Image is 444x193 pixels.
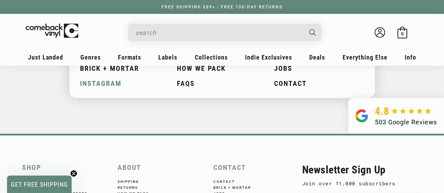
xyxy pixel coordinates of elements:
[375,105,389,117] span: 4.8
[348,98,444,134] a: 4.8 503 Google Reviews
[302,179,422,188] p: Join over 11,000 subscribers
[128,24,321,41] div: Search
[28,54,63,61] span: Just Landed
[154,5,290,9] a: FREE SHIPPING $89+ | FREE 100-DAY RETURNS
[70,170,77,177] button: Close teaser
[80,54,101,61] span: Genres
[118,180,148,184] a: Shipping
[355,105,368,127] img: Group.svg
[80,64,170,73] a: Brick + Mortar
[213,184,260,190] a: Brick + Mortar
[245,54,292,61] span: Indie Exclusives
[274,80,364,88] a: Contact
[302,164,422,176] h2: Newsletter Sign Up
[158,54,177,61] span: Labels
[342,54,387,61] span: Everything Else
[11,181,68,188] span: GET FREE SHIPPING
[118,164,206,172] h2: About
[195,54,228,61] span: Collections
[213,180,244,184] a: Contact
[136,26,302,40] input: When autocomplete results are available use up and down arrows to review and enter to select
[401,32,403,37] span: 0
[391,108,431,115] img: star5.svg
[80,80,170,88] a: Instagram
[303,24,322,41] button: Search
[309,54,325,61] span: Deals
[375,117,437,127] div: 503 Google Reviews
[7,175,72,193] div: GET FREE SHIPPINGClose teaser
[177,80,267,88] a: FAQs
[22,164,111,172] h2: Shop
[118,184,147,190] a: Returns
[274,64,364,73] a: Jobs
[405,54,416,61] span: Info
[177,64,267,73] a: How We Pack
[118,54,141,61] span: Formats
[213,164,302,172] h2: Contact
